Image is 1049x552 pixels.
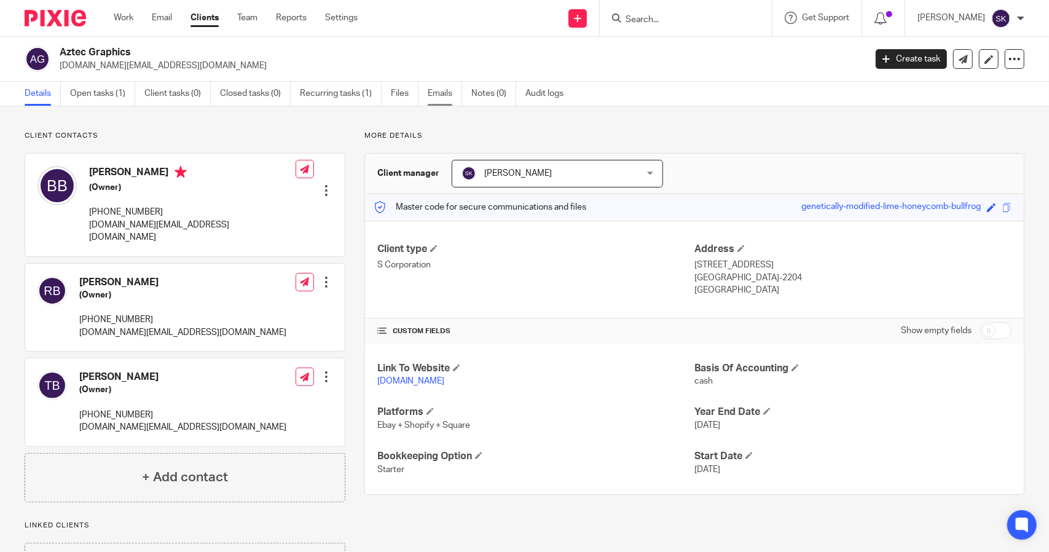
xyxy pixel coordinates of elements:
h4: Address [694,243,1012,256]
h4: Platforms [377,406,694,419]
p: [PHONE_NUMBER] [79,409,286,421]
img: svg%3E [37,166,77,205]
input: Search [624,15,735,26]
p: [PHONE_NUMBER] [79,313,286,326]
h2: Aztec Graphics [60,46,697,59]
h4: Client type [377,243,694,256]
p: [STREET_ADDRESS] [694,259,1012,271]
a: Notes (0) [471,82,516,106]
span: Ebay + Shopify + Square [377,421,470,430]
h4: [PERSON_NAME] [79,276,286,289]
p: [PERSON_NAME] [917,12,985,24]
h3: Client manager [377,167,439,179]
a: Reports [276,12,307,24]
p: [DOMAIN_NAME][EMAIL_ADDRESS][DOMAIN_NAME] [79,326,286,339]
a: Email [152,12,172,24]
p: [DOMAIN_NAME][EMAIL_ADDRESS][DOMAIN_NAME] [79,421,286,433]
h5: (Owner) [79,289,286,301]
span: cash [694,377,713,385]
h5: (Owner) [79,384,286,396]
h4: CUSTOM FIELDS [377,326,694,336]
img: Pixie [25,10,86,26]
a: [DOMAIN_NAME] [377,377,444,385]
p: S Corporation [377,259,694,271]
p: More details [364,131,1024,141]
h4: [PERSON_NAME] [79,371,286,384]
span: [PERSON_NAME] [484,169,552,178]
span: Starter [377,465,404,474]
img: svg%3E [25,46,50,72]
span: [DATE] [694,465,720,474]
a: Details [25,82,61,106]
h4: Start Date [694,450,1012,463]
a: Closed tasks (0) [220,82,291,106]
label: Show empty fields [901,325,972,337]
img: svg%3E [462,166,476,181]
p: Client contacts [25,131,345,141]
p: [PHONE_NUMBER] [89,206,296,218]
img: svg%3E [37,371,67,400]
h4: Year End Date [694,406,1012,419]
a: Audit logs [525,82,573,106]
a: Work [114,12,133,24]
h4: Link To Website [377,362,694,375]
a: Emails [428,82,462,106]
p: [DOMAIN_NAME][EMAIL_ADDRESS][DOMAIN_NAME] [60,60,857,72]
h4: [PERSON_NAME] [89,166,296,181]
a: Settings [325,12,358,24]
a: Clients [191,12,219,24]
h4: Bookkeeping Option [377,450,694,463]
a: Team [237,12,257,24]
div: genetically-modified-lime-honeycomb-bullfrog [801,200,981,215]
span: Get Support [802,14,849,22]
h4: + Add contact [142,468,228,487]
a: Create task [876,49,947,69]
a: Recurring tasks (1) [300,82,382,106]
p: [GEOGRAPHIC_DATA]-2204 [694,272,1012,284]
p: Master code for secure communications and files [374,201,586,213]
i: Primary [175,166,187,178]
a: Files [391,82,418,106]
p: [DOMAIN_NAME][EMAIL_ADDRESS][DOMAIN_NAME] [89,219,296,244]
img: svg%3E [37,276,67,306]
span: [DATE] [694,421,720,430]
a: Client tasks (0) [144,82,211,106]
a: Open tasks (1) [70,82,135,106]
h4: Basis Of Accounting [694,362,1012,375]
p: [GEOGRAPHIC_DATA] [694,284,1012,296]
h5: (Owner) [89,181,296,194]
img: svg%3E [991,9,1011,28]
p: Linked clients [25,521,345,530]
